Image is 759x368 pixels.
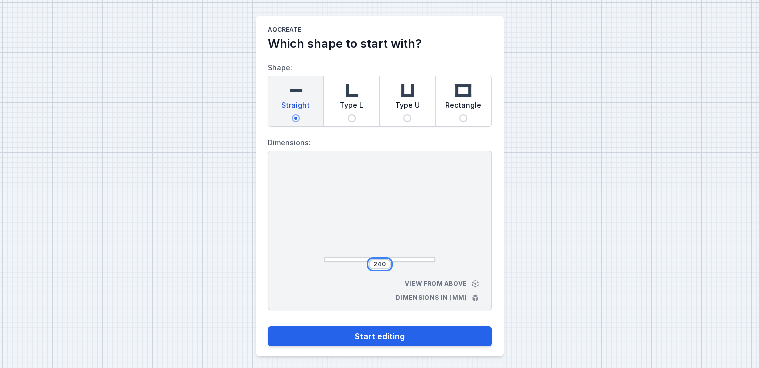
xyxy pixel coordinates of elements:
button: Start editing [268,326,492,346]
input: Type U [403,114,411,122]
h1: AQcreate [268,26,492,36]
img: l-shaped.svg [342,80,362,100]
span: Rectangle [445,100,481,114]
label: Shape: [268,60,492,127]
label: Dimensions: [268,135,492,151]
img: straight.svg [286,80,306,100]
input: Dimension [mm] [372,260,388,268]
input: Straight [292,114,300,122]
img: rectangle.svg [453,80,473,100]
span: Type U [395,100,420,114]
h2: Which shape to start with? [268,36,492,52]
img: u-shaped.svg [397,80,417,100]
span: Straight [281,100,310,114]
span: Type L [340,100,363,114]
input: Rectangle [459,114,467,122]
input: Type L [348,114,356,122]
